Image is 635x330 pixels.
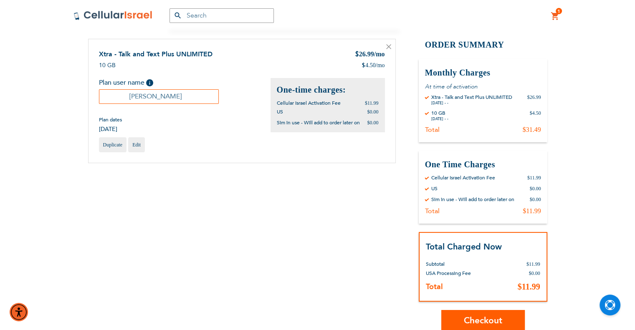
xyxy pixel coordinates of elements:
[464,315,502,327] span: Checkout
[367,109,379,115] span: $0.00
[365,100,379,106] span: $11.99
[277,100,341,106] span: Cellular Israel Activation Fee
[431,101,512,106] div: [DATE] - -
[426,270,471,277] span: USA Processing Fee
[425,126,440,134] div: Total
[73,10,153,20] img: Cellular Israel Logo
[99,116,122,123] span: Plan dates
[425,67,541,78] h3: Monthly Charges
[551,11,560,21] a: 1
[431,196,514,203] div: Sim in use - Will add to order later on
[431,185,438,192] div: US
[523,207,541,215] div: $11.99
[362,61,365,70] span: $
[527,94,541,106] div: $26.99
[419,39,547,51] h2: Order Summary
[426,282,443,292] strong: Total
[277,108,283,115] span: US
[527,174,541,181] div: $11.99
[170,8,274,23] input: Search
[431,110,448,116] div: 10 GB
[99,137,127,152] a: Duplicate
[374,50,385,58] span: /mo
[426,241,502,252] strong: Total Charged Now
[530,110,541,121] div: $4.50
[518,282,540,291] span: $11.99
[132,142,141,148] span: Edit
[426,253,502,269] th: Subtotal
[526,261,540,267] span: $11.99
[367,120,379,126] span: $0.00
[128,137,145,152] a: Edit
[376,61,385,70] span: /mo
[530,185,541,192] div: $0.00
[431,174,495,181] div: Cellular Israel Activation Fee
[425,83,541,91] p: At time of activation
[146,79,153,86] span: Help
[277,84,379,96] h2: One-time charges:
[99,125,122,133] span: [DATE]
[530,196,541,203] div: $0.00
[529,270,540,276] span: $0.00
[523,126,541,134] div: $31.49
[425,207,440,215] div: Total
[99,50,213,59] a: Xtra - Talk and Text Plus UNLIMITED
[355,50,359,60] span: $
[557,8,560,15] span: 1
[99,61,116,69] span: 10 GB
[99,78,144,87] span: Plan user name
[362,61,385,70] div: 4.50
[431,116,448,121] div: [DATE] - -
[425,159,541,170] h3: One Time Charges
[103,142,123,148] span: Duplicate
[10,303,28,321] div: Accessibility Menu
[355,50,385,60] div: 26.99
[431,94,512,101] div: Xtra - Talk and Text Plus UNLIMITED
[277,119,360,126] span: Sim in use - Will add to order later on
